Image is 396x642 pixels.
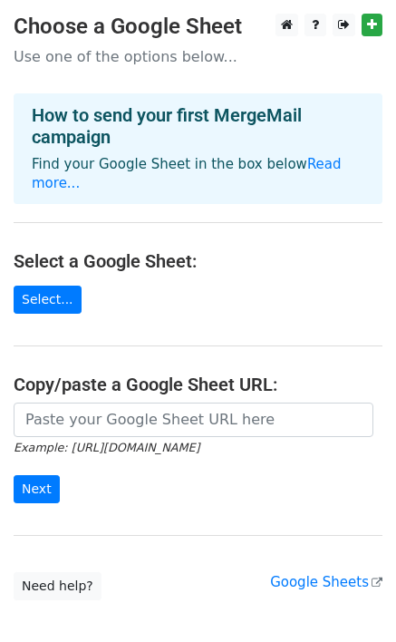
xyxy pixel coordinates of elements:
[32,156,342,191] a: Read more...
[14,47,382,66] p: Use one of the options below...
[14,441,199,454] small: Example: [URL][DOMAIN_NAME]
[14,374,382,395] h4: Copy/paste a Google Sheet URL:
[14,286,82,314] a: Select...
[32,104,364,148] h4: How to send your first MergeMail campaign
[270,574,382,590] a: Google Sheets
[14,403,373,437] input: Paste your Google Sheet URL here
[14,14,382,40] h3: Choose a Google Sheet
[32,155,364,193] p: Find your Google Sheet in the box below
[14,475,60,503] input: Next
[14,250,382,272] h4: Select a Google Sheet:
[14,572,101,600] a: Need help?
